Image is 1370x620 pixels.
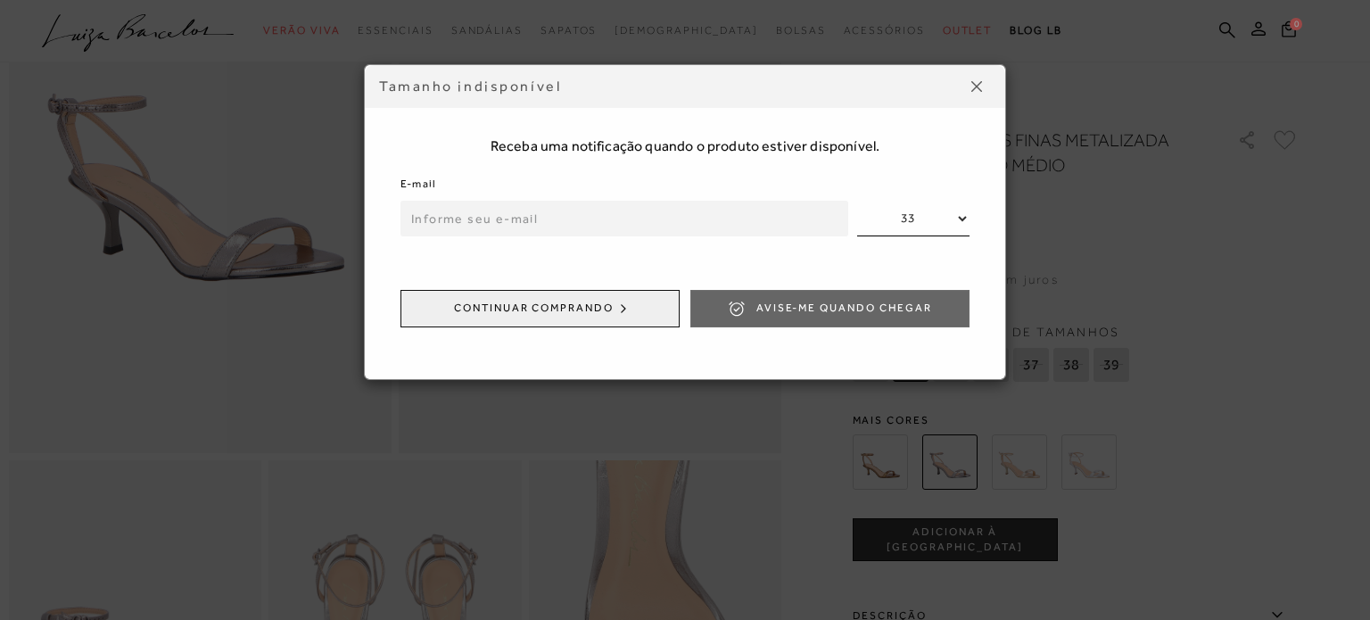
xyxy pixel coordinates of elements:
[690,290,970,327] button: Avise-me quando chegar
[379,77,962,96] div: Tamanho indisponível
[756,301,932,316] span: Avise-me quando chegar
[971,81,982,92] img: icon-close.png
[400,136,970,156] span: Receba uma notificação quando o produto estiver disponível.
[400,290,680,327] button: Continuar comprando
[400,201,848,236] input: Informe seu e-mail
[400,176,436,193] label: E-mail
